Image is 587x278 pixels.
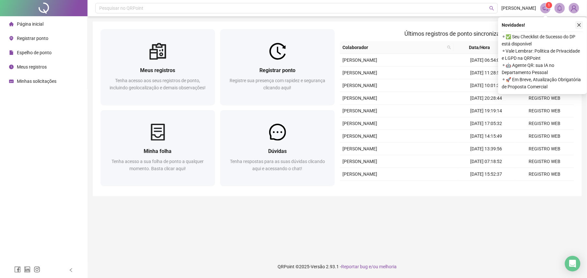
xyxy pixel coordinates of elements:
a: Minha folhaTenha acesso a sua folha de ponto a qualquer momento. Basta clicar aqui! [101,110,215,186]
td: REGISTRO WEB [516,143,574,155]
td: [DATE] 15:52:37 [457,168,516,181]
span: [PERSON_NAME] [342,171,377,177]
td: [DATE] 14:15:49 [457,130,516,143]
td: [DATE] 20:28:44 [457,92,516,105]
td: [DATE] 14:27:53 [457,181,516,193]
span: [PERSON_NAME] [342,70,377,75]
th: Data/Hora [454,41,511,54]
span: left [69,268,73,272]
span: [PERSON_NAME] [342,121,377,126]
span: home [9,22,14,26]
span: close [577,23,581,27]
span: clock-circle [9,65,14,69]
span: [PERSON_NAME] [342,146,377,151]
span: Registre sua presença com rapidez e segurança clicando aqui! [230,78,325,90]
td: [DATE] 17:05:32 [457,117,516,130]
td: [DATE] 06:54:04 [457,54,516,67]
span: Novidades ! [502,21,525,29]
span: notification [543,5,548,11]
span: 1 [548,3,550,7]
span: ⚬ ✅ Seu Checklist de Sucesso do DP está disponível [502,33,583,47]
span: Tenha acesso a sua folha de ponto a qualquer momento. Basta clicar aqui! [112,159,204,171]
td: REGISTRO WEB [516,168,574,181]
span: ⚬ 🚀 Em Breve, Atualização Obrigatória de Proposta Comercial [502,76,583,90]
img: 84060 [569,3,579,13]
span: [PERSON_NAME] [342,57,377,63]
span: bell [557,5,563,11]
span: ⚬ Vale Lembrar: Política de Privacidade e LGPD na QRPoint [502,47,583,62]
td: [DATE] 13:39:56 [457,143,516,155]
span: Minhas solicitações [17,79,56,84]
sup: 1 [546,2,552,8]
div: Open Intercom Messenger [565,256,581,272]
span: [PERSON_NAME] [342,133,377,139]
td: REGISTRO WEB [516,155,574,168]
span: [PERSON_NAME] [342,108,377,113]
td: REGISTRO WEB [516,181,574,193]
span: file [9,50,14,55]
span: [PERSON_NAME] [342,83,377,88]
span: instagram [34,266,40,273]
span: search [446,43,452,52]
td: REGISTRO WEB [516,117,574,130]
a: Meus registrosTenha acesso aos seus registros de ponto, incluindo geolocalização e demais observa... [101,29,215,105]
td: [DATE] 10:01:35 [457,79,516,92]
span: Tenha acesso aos seus registros de ponto, incluindo geolocalização e demais observações! [110,78,206,90]
span: schedule [9,79,14,83]
span: Espelho de ponto [17,50,52,55]
span: facebook [14,266,21,273]
span: [PERSON_NAME] [342,159,377,164]
td: REGISTRO WEB [516,92,574,105]
span: environment [9,36,14,41]
span: search [489,6,494,11]
span: [PERSON_NAME] [502,5,536,12]
td: [DATE] 19:19:14 [457,105,516,117]
span: Meus registros [140,67,175,73]
td: REGISTRO WEB [516,105,574,117]
span: Minha folha [144,148,172,154]
span: ⚬ 🤖 Agente QR: sua IA no Departamento Pessoal [502,62,583,76]
span: Últimos registros de ponto sincronizados [405,30,509,37]
span: Registrar ponto [259,67,295,73]
a: Registrar pontoRegistre sua presença com rapidez e segurança clicando aqui! [220,29,335,105]
span: Meus registros [17,64,47,69]
span: Página inicial [17,21,43,27]
span: search [447,45,451,49]
span: Data/Hora [456,44,503,51]
td: REGISTRO WEB [516,130,574,143]
td: [DATE] 07:18:52 [457,155,516,168]
span: Reportar bug e/ou melhoria [341,264,397,269]
span: [PERSON_NAME] [342,95,377,101]
span: Tenha respostas para as suas dúvidas clicando aqui e acessando o chat! [230,159,325,171]
span: Dúvidas [268,148,287,154]
span: Registrar ponto [17,36,48,41]
span: Versão [311,264,325,269]
span: linkedin [24,266,30,273]
footer: QRPoint © 2025 - 2.93.1 - [88,255,587,278]
a: DúvidasTenha respostas para as suas dúvidas clicando aqui e acessando o chat! [220,110,335,186]
span: Colaborador [342,44,445,51]
td: [DATE] 11:28:57 [457,67,516,79]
